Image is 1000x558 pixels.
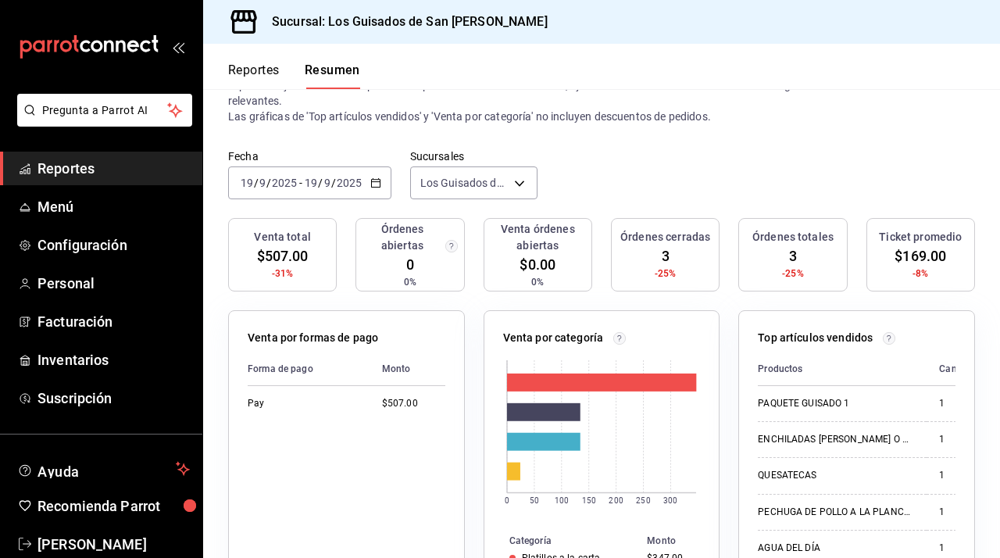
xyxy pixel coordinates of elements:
[939,469,979,482] div: 1
[404,275,416,289] span: 0%
[248,352,370,386] th: Forma de pago
[531,275,544,289] span: 0%
[259,177,266,189] input: --
[758,330,873,346] p: Top artículos vendidos
[758,506,914,519] div: PECHUGA DE POLLO A LA PLANCHA
[336,177,362,189] input: ----
[758,433,914,446] div: ENCHILADAS [PERSON_NAME] O VERDES CON POLLO
[266,177,271,189] span: /
[758,469,914,482] div: QUESATECAS
[42,102,168,119] span: Pregunta a Parrot AI
[520,254,555,275] span: $0.00
[362,221,441,254] h3: Órdenes abiertas
[410,151,537,162] label: Sucursales
[939,542,979,555] div: 1
[927,352,991,386] th: Cantidad
[248,397,357,410] div: Pay
[655,266,677,281] span: -25%
[331,177,336,189] span: /
[879,229,962,245] h3: Ticket promedio
[37,196,190,217] span: Menú
[939,433,979,446] div: 1
[758,352,927,386] th: Productos
[530,497,539,506] text: 50
[272,266,294,281] span: -31%
[37,349,190,370] span: Inventarios
[299,177,302,189] span: -
[323,177,331,189] input: --
[304,177,318,189] input: --
[37,495,190,517] span: Recomienda Parrot
[228,63,360,89] div: navigation tabs
[37,158,190,179] span: Reportes
[912,266,928,281] span: -8%
[254,229,310,245] h3: Venta total
[581,497,595,506] text: 150
[318,177,323,189] span: /
[37,234,190,256] span: Configuración
[271,177,298,189] input: ----
[37,311,190,332] span: Facturación
[228,77,975,124] p: El porcentaje se calcula comparando el período actual con el anterior, ej. semana actual vs. sema...
[382,397,445,410] div: $507.00
[228,63,280,89] button: Reportes
[491,221,585,254] h3: Venta órdenes abiertas
[758,397,914,410] div: PAQUETE GUISADO 1
[11,113,192,130] a: Pregunta a Parrot AI
[636,497,650,506] text: 250
[789,245,797,266] span: 3
[758,542,914,555] div: AGUA DEL DÍA
[484,532,641,549] th: Categoría
[17,94,192,127] button: Pregunta a Parrot AI
[620,229,710,245] h3: Órdenes cerradas
[370,352,445,386] th: Monto
[782,266,804,281] span: -25%
[172,41,184,53] button: open_drawer_menu
[939,506,979,519] div: 1
[505,497,509,506] text: 0
[228,151,391,162] label: Fecha
[420,175,509,191] span: Los Guisados de San [PERSON_NAME]
[37,273,190,294] span: Personal
[305,63,360,89] button: Resumen
[257,245,309,266] span: $507.00
[37,460,170,478] span: Ayuda
[554,497,568,506] text: 100
[939,397,979,410] div: 1
[254,177,259,189] span: /
[37,534,190,555] span: [PERSON_NAME]
[248,330,378,346] p: Venta por formas de pago
[662,245,670,266] span: 3
[663,497,677,506] text: 300
[240,177,254,189] input: --
[895,245,946,266] span: $169.00
[641,532,719,549] th: Monto
[259,13,548,31] h3: Sucursal: Los Guisados de San [PERSON_NAME]
[609,497,623,506] text: 200
[37,388,190,409] span: Suscripción
[406,254,414,275] span: 0
[503,330,604,346] p: Venta por categoría
[752,229,834,245] h3: Órdenes totales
